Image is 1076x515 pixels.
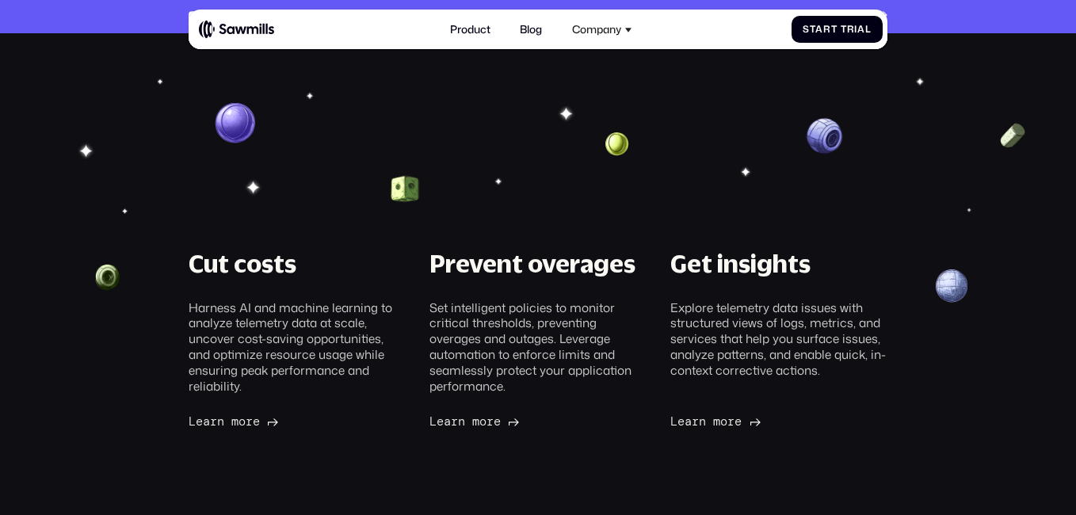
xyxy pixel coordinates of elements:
[692,414,699,429] span: r
[727,414,735,429] span: r
[685,414,692,429] span: a
[670,300,887,379] div: Explore telemetry data issues with structured views of logs, metrics, and services that help you ...
[437,414,444,429] span: e
[810,24,816,35] span: t
[486,414,494,429] span: r
[815,24,823,35] span: a
[231,414,238,429] span: m
[429,300,647,395] div: Set intelligent policies to monitor critical thresholds, preventing overages and outages. Leverag...
[210,414,217,429] span: r
[189,300,406,395] div: Harness AI and machine learning to analyze telemetry data at scale, uncover cost-saving opportuni...
[670,414,677,429] span: L
[670,247,811,280] div: Get insights
[713,414,720,429] span: m
[857,24,865,35] span: a
[429,247,635,280] div: Prevent overages
[189,247,296,280] div: Cut costs
[823,24,831,35] span: r
[238,414,246,429] span: o
[572,23,621,36] div: Company
[670,414,761,429] a: Learnmore
[841,24,847,35] span: T
[189,414,279,429] a: Learnmore
[494,414,501,429] span: e
[444,414,451,429] span: a
[472,414,479,429] span: m
[803,24,810,35] span: S
[246,414,253,429] span: r
[451,414,458,429] span: r
[189,414,196,429] span: L
[458,414,465,429] span: n
[217,414,224,429] span: n
[847,24,855,35] span: r
[196,414,203,429] span: e
[512,15,550,44] a: Blog
[699,414,706,429] span: n
[429,414,437,429] span: L
[203,414,210,429] span: a
[677,414,685,429] span: e
[735,414,742,429] span: e
[563,15,639,44] div: Company
[854,24,857,35] span: i
[865,24,872,35] span: l
[479,414,486,429] span: o
[442,15,498,44] a: Product
[720,414,727,429] span: o
[792,16,882,44] a: StartTrial
[831,24,838,35] span: t
[253,414,260,429] span: e
[429,414,520,429] a: Learnmore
